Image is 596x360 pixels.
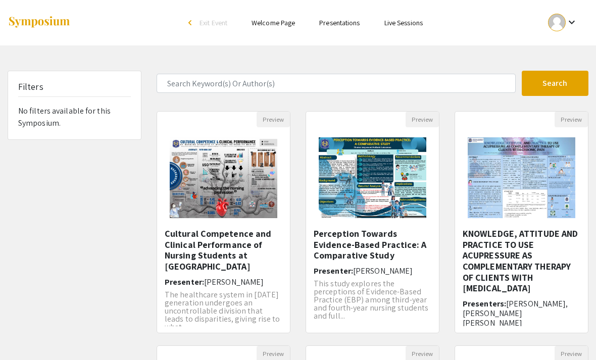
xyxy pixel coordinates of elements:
a: Welcome Page [252,18,295,27]
mat-icon: Expand account dropdown [566,16,578,28]
span: [PERSON_NAME], [PERSON_NAME] [PERSON_NAME] [463,298,568,328]
h6: Presenter: [314,266,431,276]
button: Preview [257,112,290,127]
button: Search [522,71,589,96]
h5: Perception Towards Evidence-Based Practice: A Comparative Study [314,228,431,261]
span: Exit Event [200,18,227,27]
iframe: Chat [553,315,588,352]
p: The healthcare system in [DATE] generation undergoes an uncontrollable division that leads to dis... [165,291,282,331]
img: <p>Cultural Competence and Clinical Performance of Nursing Students at National University Manila... [160,127,287,228]
h5: Filters [18,81,43,92]
span: [PERSON_NAME] [204,277,264,287]
h5: Cultural Competence and Clinical Performance of Nursing Students at [GEOGRAPHIC_DATA] [165,228,282,272]
h6: Presenters: [463,299,580,328]
h5: KNOWLEDGE, ATTITUDE AND PRACTICE TO USE ACUPRESSURE AS COMPLEMENTARY THERAPY OF CLIENTS WITH [MED... [463,228,580,294]
div: Open Presentation <p>Cultural Competence and Clinical Performance of Nursing Students at National... [157,111,290,333]
span: [PERSON_NAME] [353,266,413,276]
a: Live Sessions [384,18,423,27]
div: arrow_back_ios [188,20,194,26]
p: This study explores the perceptions of Evidence-Based Practice (EBP) among third-year and fourth-... [314,280,431,320]
img: Symposium by ForagerOne [8,16,71,29]
img: <p>Perception Towards Evidence-Based Practice: A Comparative Study</p> [309,127,436,228]
div: Open Presentation <p>Perception Towards Evidence-Based Practice: A Comparative Study</p> [306,111,439,333]
button: Preview [555,112,588,127]
input: Search Keyword(s) Or Author(s) [157,74,516,93]
div: Open Presentation <p>KNOWLEDGE, ATTITUDE AND PRACTICE TO USE ACUPRESSURE AS COMPLEMENTARY THERAPY... [455,111,588,333]
h6: Presenter: [165,277,282,287]
button: Expand account dropdown [537,11,588,34]
a: Presentations [319,18,360,27]
div: No filters available for this Symposium. [8,71,141,139]
button: Preview [406,112,439,127]
img: <p>KNOWLEDGE, ATTITUDE AND PRACTICE TO USE ACUPRESSURE AS COMPLEMENTARY THERAPY OF CLIENTS WITH C... [458,127,585,228]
